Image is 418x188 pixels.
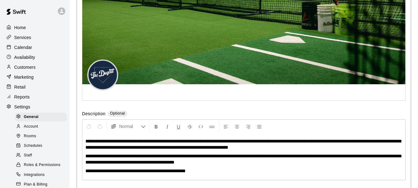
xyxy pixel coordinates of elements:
[5,53,65,62] a: Availability
[24,181,47,188] span: Plan & Billing
[14,94,30,100] p: Reports
[15,161,67,169] div: Roles & Permissions
[15,132,70,141] a: Rooms
[15,160,70,170] a: Roles & Permissions
[15,132,67,141] div: Rooms
[108,121,148,132] button: Formatting Options
[82,111,106,118] label: Description
[5,82,65,92] a: Retail
[196,121,206,132] button: Insert Code
[24,162,60,168] span: Roles & Permissions
[5,92,65,102] a: Reports
[14,34,31,41] p: Services
[151,121,162,132] button: Format Bold
[254,121,265,132] button: Justify Align
[24,152,32,159] span: Staff
[232,121,242,132] button: Center Align
[15,122,70,131] a: Account
[5,72,65,82] a: Marketing
[24,114,39,120] span: General
[243,121,253,132] button: Right Align
[5,43,65,52] a: Calendar
[5,33,65,42] a: Services
[14,104,30,110] p: Settings
[14,24,26,31] p: Home
[15,151,70,160] a: Staff
[24,143,42,149] span: Schedules
[5,102,65,111] a: Settings
[184,121,195,132] button: Format Strikethrough
[14,64,36,70] p: Customers
[173,121,184,132] button: Format Underline
[24,172,45,178] span: Integrations
[14,54,35,60] p: Availability
[15,113,67,121] div: General
[162,121,173,132] button: Format Italics
[15,171,67,179] div: Integrations
[24,133,36,139] span: Rooms
[5,63,65,72] a: Customers
[119,123,141,129] span: Normal
[14,84,26,90] p: Retail
[95,121,105,132] button: Redo
[221,121,231,132] button: Left Align
[14,74,34,80] p: Marketing
[84,121,94,132] button: Undo
[15,151,67,160] div: Staff
[15,141,70,151] a: Schedules
[110,111,125,116] span: Optional
[15,142,67,150] div: Schedules
[5,23,65,32] a: Home
[15,122,67,131] div: Account
[24,124,38,130] span: Account
[14,44,32,50] p: Calendar
[15,170,70,180] a: Integrations
[15,112,70,122] a: General
[207,121,217,132] button: Insert Link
